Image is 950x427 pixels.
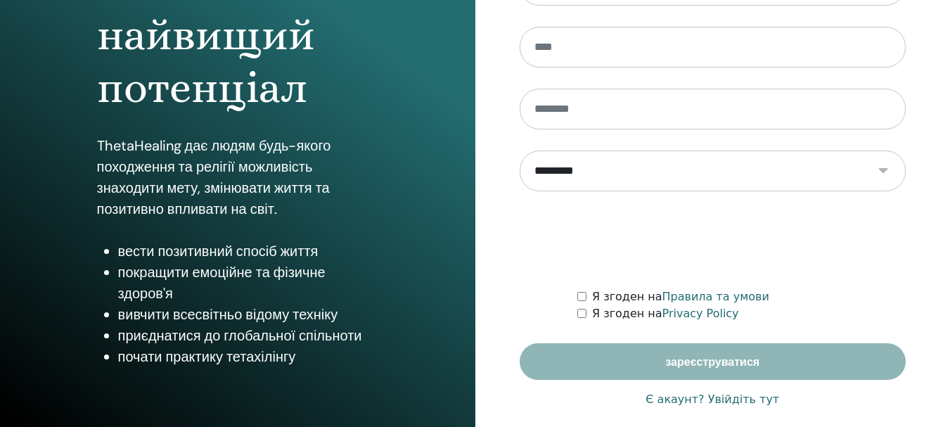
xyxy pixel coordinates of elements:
[118,304,378,325] li: вивчити всесвітньо відому техніку
[662,307,739,320] a: Privacy Policy
[97,135,378,219] p: ThetaHealing дає людям будь-якого походження та релігії можливість знаходити мету, змінювати житт...
[118,241,378,262] li: вести позитивний спосіб життя
[592,305,739,322] label: Я згоден на
[118,346,378,367] li: почати практику тетахілінгу
[592,288,769,305] label: Я згоден на
[118,325,378,346] li: приєднатися до глобальної спільноти
[646,391,779,408] a: Є акаунт? Увійдіть тут
[605,212,819,267] iframe: reCAPTCHA
[662,290,769,303] a: Правила та умови
[118,262,378,304] li: покращити емоційне та фізичне здоров'я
